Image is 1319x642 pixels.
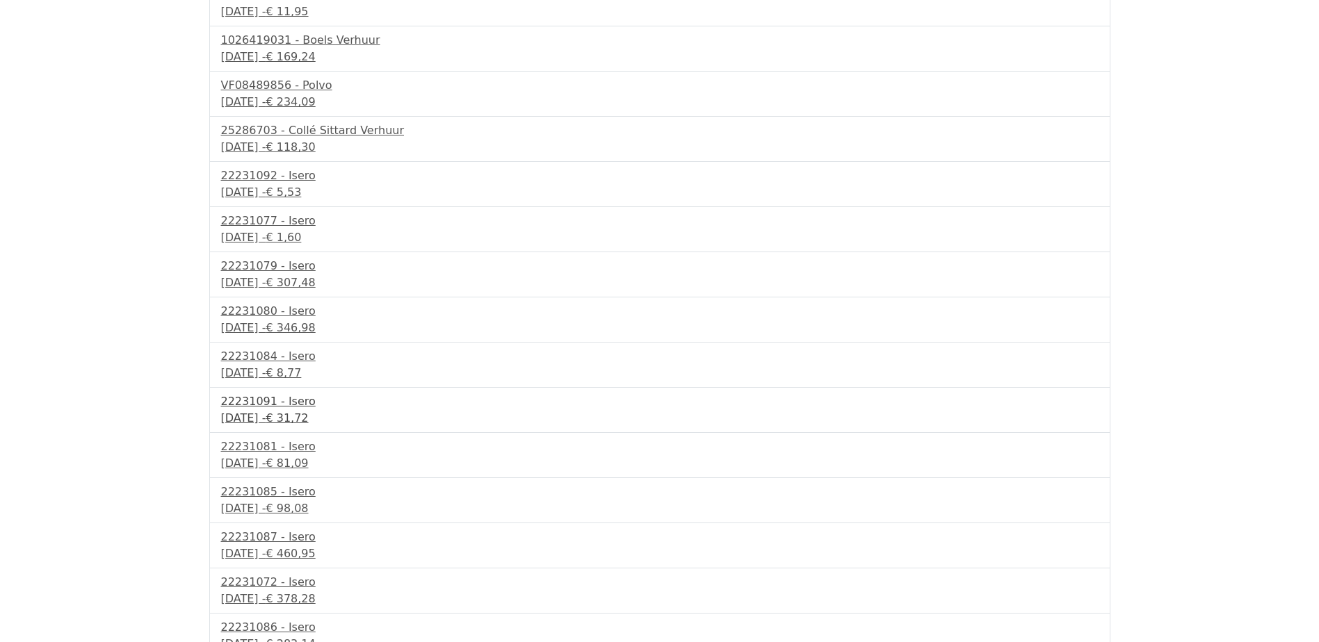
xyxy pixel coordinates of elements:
div: [DATE] - [221,455,1099,472]
div: [DATE] - [221,229,1099,246]
div: [DATE] - [221,365,1099,381]
span: € 169,24 [266,50,315,63]
span: € 1,60 [266,231,301,244]
div: [DATE] - [221,139,1099,156]
span: € 8,77 [266,366,301,379]
div: 22231086 - Isero [221,619,1099,636]
div: 22231080 - Isero [221,303,1099,320]
div: [DATE] - [221,320,1099,336]
div: [DATE] - [221,184,1099,201]
a: 22231079 - Isero[DATE] -€ 307,48 [221,258,1099,291]
a: 22231072 - Isero[DATE] -€ 378,28 [221,574,1099,607]
div: 22231085 - Isero [221,484,1099,500]
div: [DATE] - [221,274,1099,291]
div: [DATE] - [221,545,1099,562]
span: € 5,53 [266,186,301,199]
span: € 31,72 [266,411,308,425]
div: [DATE] - [221,591,1099,607]
a: 22231087 - Isero[DATE] -€ 460,95 [221,529,1099,562]
span: € 307,48 [266,276,315,289]
div: 25286703 - Collé Sittard Verhuur [221,122,1099,139]
span: € 346,98 [266,321,315,334]
a: 25286703 - Collé Sittard Verhuur[DATE] -€ 118,30 [221,122,1099,156]
span: € 234,09 [266,95,315,108]
div: 22231081 - Isero [221,438,1099,455]
div: 22231092 - Isero [221,167,1099,184]
div: 22231084 - Isero [221,348,1099,365]
span: € 460,95 [266,547,315,560]
span: € 118,30 [266,140,315,154]
div: [DATE] - [221,49,1099,65]
span: € 378,28 [266,592,315,605]
div: [DATE] - [221,94,1099,110]
div: 22231072 - Isero [221,574,1099,591]
a: 22231080 - Isero[DATE] -€ 346,98 [221,303,1099,336]
span: € 81,09 [266,456,308,470]
div: [DATE] - [221,410,1099,427]
div: 1026419031 - Boels Verhuur [221,32,1099,49]
div: 22231077 - Isero [221,213,1099,229]
div: 22231087 - Isero [221,529,1099,545]
a: 22231092 - Isero[DATE] -€ 5,53 [221,167,1099,201]
a: 22231081 - Isero[DATE] -€ 81,09 [221,438,1099,472]
div: VF08489856 - Polvo [221,77,1099,94]
a: 22231084 - Isero[DATE] -€ 8,77 [221,348,1099,381]
div: [DATE] - [221,3,1099,20]
a: 22231077 - Isero[DATE] -€ 1,60 [221,213,1099,246]
div: [DATE] - [221,500,1099,517]
span: € 11,95 [266,5,308,18]
a: 22231085 - Isero[DATE] -€ 98,08 [221,484,1099,517]
a: 22231091 - Isero[DATE] -€ 31,72 [221,393,1099,427]
div: 22231079 - Isero [221,258,1099,274]
div: 22231091 - Isero [221,393,1099,410]
a: VF08489856 - Polvo[DATE] -€ 234,09 [221,77,1099,110]
a: 1026419031 - Boels Verhuur[DATE] -€ 169,24 [221,32,1099,65]
span: € 98,08 [266,502,308,515]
